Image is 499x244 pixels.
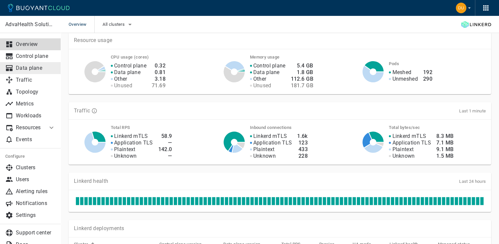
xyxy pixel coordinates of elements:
h4: 7.1 MB [436,140,453,146]
p: AdvaHealth Solutions [5,21,55,28]
p: Control plane [114,62,146,69]
p: Notifications [16,200,55,207]
svg: TLS data is compiled from traffic seen by Linkerd proxies. RPS and TCP bytes reflect both inbound... [91,108,97,114]
p: Unknown [392,153,415,159]
h4: 3.18 [152,76,166,82]
h4: 0.32 [152,62,166,69]
p: Resources [16,124,42,131]
h4: 142.0 [158,146,172,153]
p: Support center [16,229,55,236]
h4: 8.3 MB [436,133,453,140]
h4: 9.1 MB [436,146,453,153]
h4: — [158,140,172,146]
p: Application TLS [114,140,153,146]
h4: 123 [297,140,308,146]
p: Clusters [16,164,55,171]
p: Meshed [392,69,411,76]
p: Overview [16,41,55,48]
h4: 181.7 GB [291,82,313,89]
h4: 112.6 GB [291,76,313,82]
span: All clusters [103,22,126,27]
p: Plaintext [392,146,414,153]
p: Traffic [74,107,90,114]
h4: 1.8 GB [291,69,313,76]
span: Overview [69,16,94,33]
p: Application TLS [253,140,292,146]
p: Other [253,76,266,82]
h4: 1.5 MB [436,153,453,159]
p: Linkerd mTLS [253,133,287,140]
p: Workloads [16,112,55,119]
p: Data plane [16,65,55,71]
p: Unknown [253,153,276,159]
p: Settings [16,212,55,219]
p: Plaintext [114,146,136,153]
span: Last 24 hours [459,179,486,184]
p: Unused [114,82,132,89]
h4: 0.81 [152,69,166,76]
h4: 1.6k [297,133,308,140]
p: Unknown [114,153,137,159]
p: Application TLS [392,140,431,146]
p: Linkerd health [74,178,108,184]
h5: Configure [5,154,55,159]
p: Resource usage [74,37,486,44]
button: All clusters [103,20,134,29]
p: Topology [16,89,55,95]
h4: 192 [423,69,432,76]
p: Traffic [16,77,55,83]
h4: 71.69 [152,82,166,89]
span: Last 1 minute [459,108,486,113]
p: Alerting rules [16,188,55,195]
img: Duy Nguyen [456,3,466,13]
p: Events [16,136,55,143]
p: Control plane [253,62,286,69]
h4: — [158,153,172,159]
h4: 290 [423,76,432,82]
p: Linkerd mTLS [392,133,426,140]
p: Users [16,176,55,183]
p: Metrics [16,101,55,107]
p: Control plane [16,53,55,60]
p: Data plane [114,69,140,76]
p: Linkerd mTLS [114,133,148,140]
p: Linkerd deployments [74,225,124,232]
p: Unused [253,82,271,89]
h4: 228 [297,153,308,159]
h4: 5.4 GB [291,62,313,69]
p: Unmeshed [392,76,418,82]
p: Other [114,76,127,82]
p: Data plane [253,69,280,76]
h4: 58.9 [158,133,172,140]
p: Plaintext [253,146,275,153]
h4: 433 [297,146,308,153]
